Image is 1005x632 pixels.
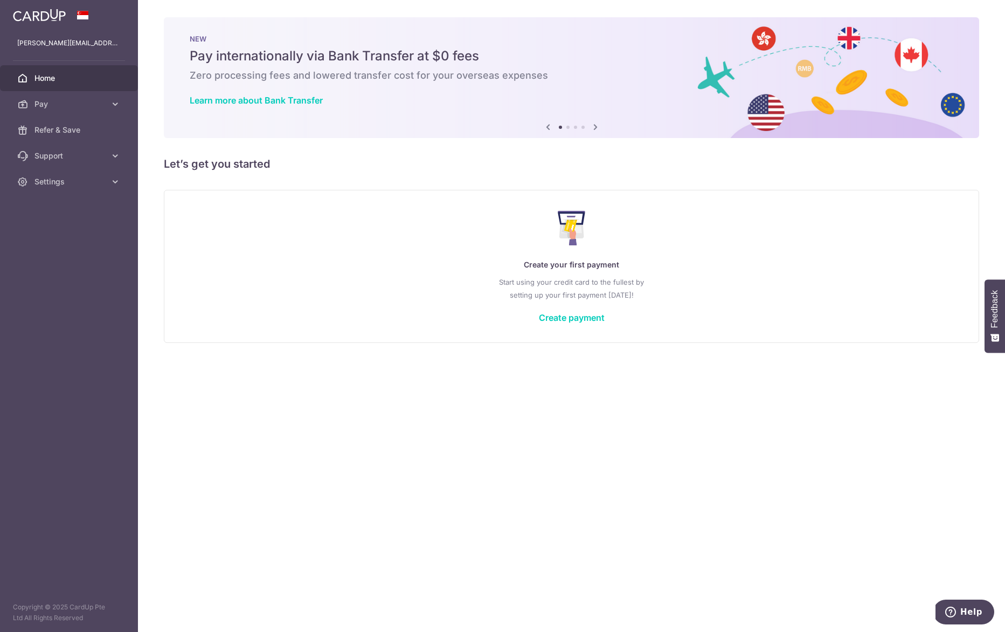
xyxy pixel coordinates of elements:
[17,38,121,49] p: [PERSON_NAME][EMAIL_ADDRESS][DOMAIN_NAME]
[34,150,106,161] span: Support
[186,258,957,271] p: Create your first payment
[935,600,994,627] iframe: Opens a widget where you can find more information
[34,125,106,135] span: Refer & Save
[34,73,106,84] span: Home
[190,35,953,43] p: NEW
[164,155,979,173] h5: Let’s get you started
[186,276,957,301] p: Start using your credit card to the fullest by setting up your first payment [DATE]!
[34,176,106,187] span: Settings
[13,9,66,22] img: CardUp
[164,17,979,138] img: Bank transfer banner
[539,312,605,323] a: Create payment
[190,69,953,82] h6: Zero processing fees and lowered transfer cost for your overseas expenses
[985,279,1005,353] button: Feedback - Show survey
[190,95,323,106] a: Learn more about Bank Transfer
[558,211,585,245] img: Make Payment
[190,47,953,65] h5: Pay internationally via Bank Transfer at $0 fees
[34,99,106,109] span: Pay
[990,290,1000,328] span: Feedback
